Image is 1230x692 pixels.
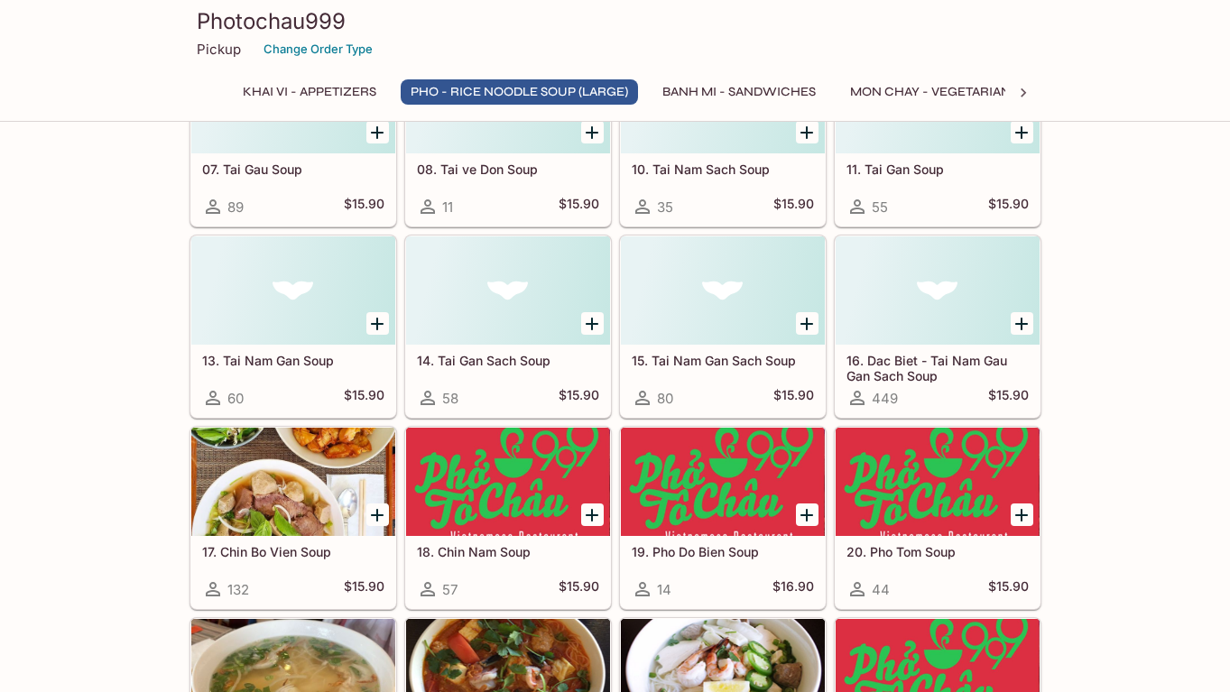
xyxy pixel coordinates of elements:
[190,235,396,418] a: 13. Tai Nam Gan Soup60$15.90
[202,353,384,368] h5: 13. Tai Nam Gan Soup
[872,390,898,407] span: 449
[406,428,610,536] div: 18. Chin Nam Soup
[773,196,814,217] h5: $15.90
[1011,312,1033,335] button: Add 16. Dac Biet - Tai Nam Gau Gan Sach Soup
[366,503,389,526] button: Add 17. Chin Bo Vien Soup
[846,161,1029,177] h5: 11. Tai Gan Soup
[559,387,599,409] h5: $15.90
[190,427,396,609] a: 17. Chin Bo Vien Soup132$15.90
[836,236,1040,345] div: 16. Dac Biet - Tai Nam Gau Gan Sach Soup
[620,427,826,609] a: 19. Pho Do Bien Soup14$16.90
[202,544,384,559] h5: 17. Chin Bo Vien Soup
[657,390,673,407] span: 80
[227,581,249,598] span: 132
[835,44,1040,226] a: 11. Tai Gan Soup55$15.90
[190,44,396,226] a: 07. Tai Gau Soup89$15.90
[405,235,611,418] a: 14. Tai Gan Sach Soup58$15.90
[417,161,599,177] h5: 08. Tai ve Don Soup
[621,236,825,345] div: 15. Tai Nam Gan Sach Soup
[621,428,825,536] div: 19. Pho Do Bien Soup
[988,578,1029,600] h5: $15.90
[197,7,1034,35] h3: Photochau999
[442,198,453,216] span: 11
[417,353,599,368] h5: 14. Tai Gan Sach Soup
[872,581,890,598] span: 44
[772,578,814,600] h5: $16.90
[652,79,826,105] button: Banh Mi - Sandwiches
[366,312,389,335] button: Add 13. Tai Nam Gan Soup
[620,235,826,418] a: 15. Tai Nam Gan Sach Soup80$15.90
[796,503,818,526] button: Add 19. Pho Do Bien Soup
[872,198,888,216] span: 55
[401,79,638,105] button: Pho - Rice Noodle Soup (Large)
[846,353,1029,383] h5: 16. Dac Biet - Tai Nam Gau Gan Sach Soup
[796,121,818,143] button: Add 10. Tai Nam Sach Soup
[1011,121,1033,143] button: Add 11. Tai Gan Soup
[835,427,1040,609] a: 20. Pho Tom Soup44$15.90
[773,387,814,409] h5: $15.90
[581,312,604,335] button: Add 14. Tai Gan Sach Soup
[988,387,1029,409] h5: $15.90
[988,196,1029,217] h5: $15.90
[406,236,610,345] div: 14. Tai Gan Sach Soup
[632,161,814,177] h5: 10. Tai Nam Sach Soup
[559,578,599,600] h5: $15.90
[581,503,604,526] button: Add 18. Chin Nam Soup
[191,428,395,536] div: 17. Chin Bo Vien Soup
[836,428,1040,536] div: 20. Pho Tom Soup
[233,79,386,105] button: Khai Vi - Appetizers
[197,41,241,58] p: Pickup
[191,236,395,345] div: 13. Tai Nam Gan Soup
[796,312,818,335] button: Add 15. Tai Nam Gan Sach Soup
[344,196,384,217] h5: $15.90
[227,198,244,216] span: 89
[442,581,458,598] span: 57
[442,390,458,407] span: 58
[835,235,1040,418] a: 16. Dac Biet - Tai Nam Gau Gan Sach Soup449$15.90
[632,353,814,368] h5: 15. Tai Nam Gan Sach Soup
[581,121,604,143] button: Add 08. Tai ve Don Soup
[657,198,673,216] span: 35
[344,578,384,600] h5: $15.90
[1011,503,1033,526] button: Add 20. Pho Tom Soup
[559,196,599,217] h5: $15.90
[632,544,814,559] h5: 19. Pho Do Bien Soup
[620,44,826,226] a: 10. Tai Nam Sach Soup35$15.90
[417,544,599,559] h5: 18. Chin Nam Soup
[840,79,1081,105] button: Mon Chay - Vegetarian Entrees
[846,544,1029,559] h5: 20. Pho Tom Soup
[405,427,611,609] a: 18. Chin Nam Soup57$15.90
[227,390,244,407] span: 60
[255,35,381,63] button: Change Order Type
[202,161,384,177] h5: 07. Tai Gau Soup
[344,387,384,409] h5: $15.90
[657,581,671,598] span: 14
[366,121,389,143] button: Add 07. Tai Gau Soup
[405,44,611,226] a: 08. Tai ve Don Soup11$15.90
